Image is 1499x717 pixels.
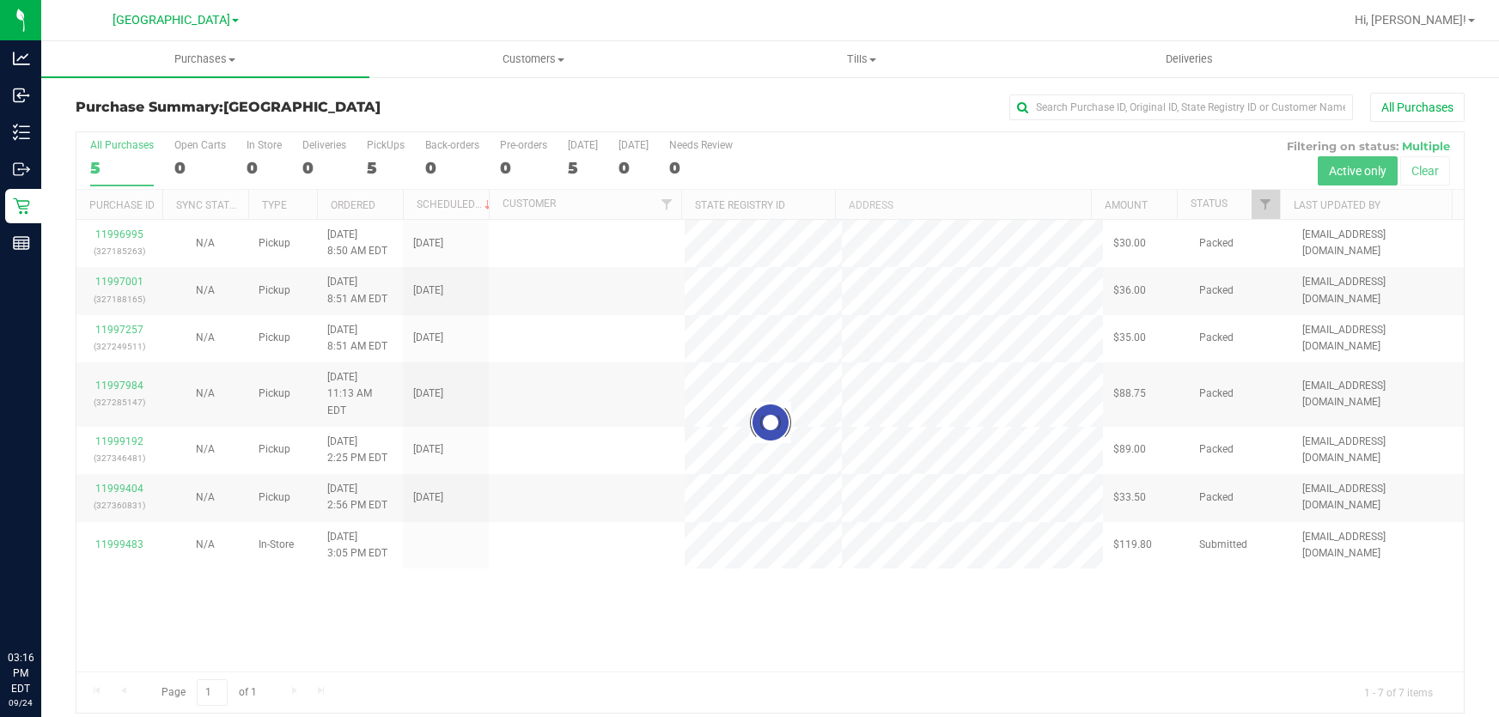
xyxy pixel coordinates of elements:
inline-svg: Outbound [13,161,30,178]
h3: Purchase Summary: [76,100,539,115]
p: 09/24 [8,696,34,709]
button: All Purchases [1370,93,1465,122]
inline-svg: Inbound [13,87,30,104]
inline-svg: Reports [13,234,30,252]
iframe: Resource center [17,580,69,631]
span: Hi, [PERSON_NAME]! [1355,13,1466,27]
span: [GEOGRAPHIC_DATA] [113,13,230,27]
span: Customers [370,52,697,67]
a: Tills [698,41,1026,77]
a: Purchases [41,41,369,77]
span: Tills [698,52,1025,67]
inline-svg: Inventory [13,124,30,141]
a: Customers [369,41,698,77]
input: Search Purchase ID, Original ID, State Registry ID or Customer Name... [1009,94,1353,120]
span: Purchases [41,52,369,67]
span: Deliveries [1143,52,1236,67]
a: Deliveries [1025,41,1353,77]
p: 03:16 PM EDT [8,650,34,696]
inline-svg: Retail [13,197,30,215]
span: [GEOGRAPHIC_DATA] [223,99,381,115]
inline-svg: Analytics [13,50,30,67]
